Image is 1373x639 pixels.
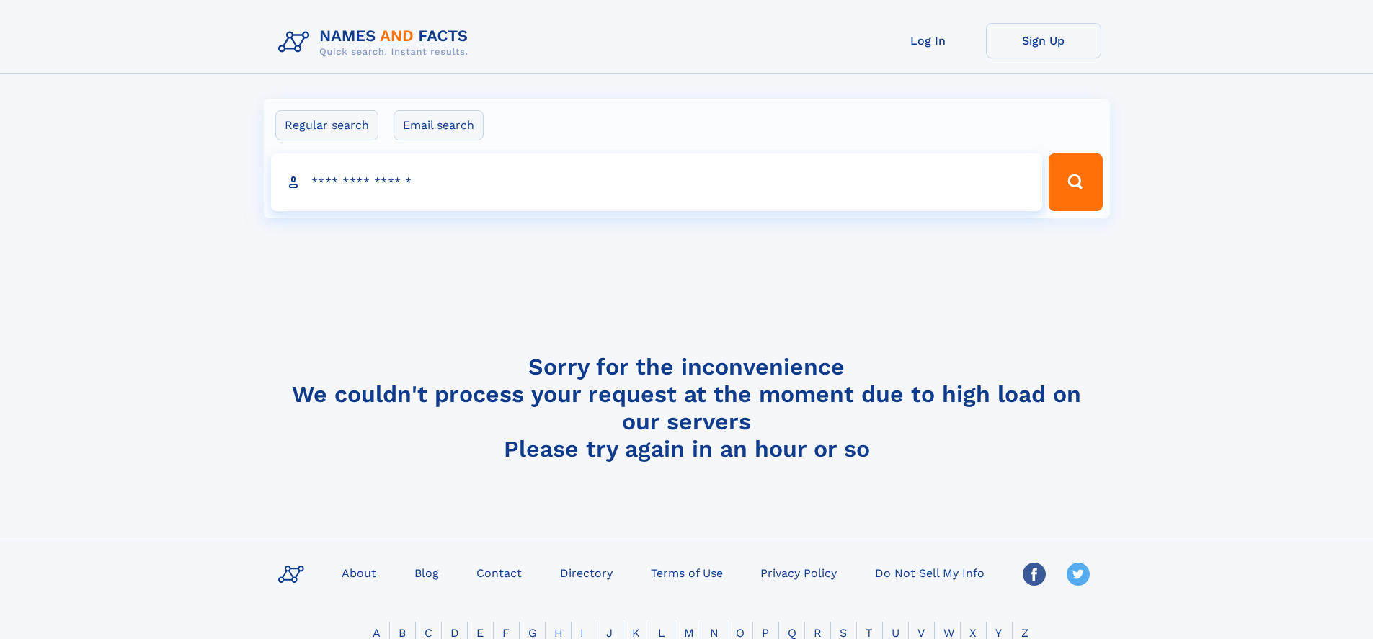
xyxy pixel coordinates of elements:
a: Sign Up [986,23,1101,58]
img: Logo Names and Facts [272,23,480,62]
label: Regular search [275,110,378,140]
a: Contact [471,562,528,583]
img: Facebook [1023,563,1046,586]
a: Log In [871,23,986,58]
a: About [336,562,382,583]
h4: Sorry for the inconvenience We couldn't process your request at the moment due to high load on ou... [272,353,1101,463]
a: Terms of Use [645,562,729,583]
a: Blog [409,562,445,583]
input: search input [271,153,1043,211]
a: Do Not Sell My Info [869,562,990,583]
label: Email search [394,110,484,140]
a: Privacy Policy [755,562,843,583]
a: Directory [554,562,618,583]
img: Twitter [1067,563,1090,586]
button: Search Button [1049,153,1102,211]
